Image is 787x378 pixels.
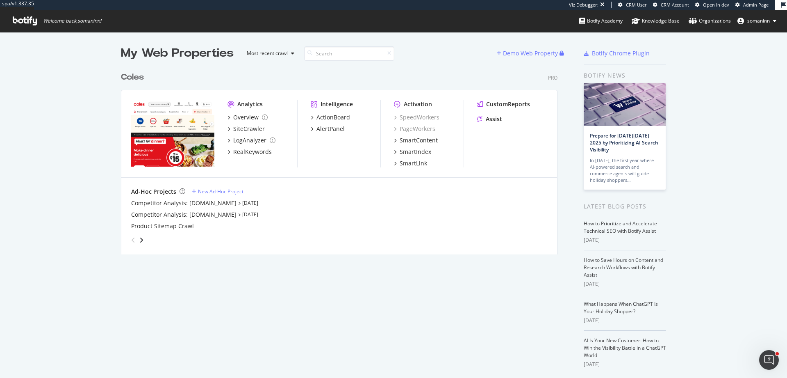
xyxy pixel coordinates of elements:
div: SiteCrawler [233,125,265,133]
a: Knowledge Base [632,10,680,32]
a: [DATE] [242,211,258,218]
div: angle-right [139,236,144,244]
div: Pro [548,74,557,81]
a: Open in dev [695,2,729,8]
a: What Happens When ChatGPT Is Your Holiday Shopper? [584,300,658,315]
div: Ad-Hoc Projects [131,188,176,196]
a: CRM Account [653,2,689,8]
div: Knowledge Base [632,17,680,25]
div: Overview [233,113,259,121]
div: In [DATE], the first year where AI-powered search and commerce agents will guide holiday shoppers… [590,157,660,183]
div: Viz Debugger: [569,2,598,8]
div: angle-left [128,234,139,247]
div: Botify Chrome Plugin [592,49,650,57]
a: Prepare for [DATE][DATE] 2025 by Prioritizing AI Search Visibility [590,132,658,153]
span: Welcome back, somaninn ! [43,18,101,24]
div: [DATE] [584,280,666,288]
span: CRM User [626,2,647,8]
a: CustomReports [477,100,530,108]
iframe: Intercom live chat [759,350,779,370]
a: [DATE] [242,199,258,206]
span: CRM Account [661,2,689,8]
img: www.coles.com.au [131,100,214,167]
button: somaninn [731,14,783,27]
a: PageWorkers [394,125,435,133]
div: Coles [121,71,144,83]
div: Intelligence [321,100,353,108]
a: SmartLink [394,159,427,167]
div: Botify Academy [579,17,623,25]
img: Prepare for Black Friday 2025 by Prioritizing AI Search Visibility [584,83,666,126]
div: [DATE] [584,361,666,368]
div: AlertPanel [316,125,345,133]
a: AlertPanel [311,125,345,133]
a: CRM User [618,2,647,8]
a: Botify Academy [579,10,623,32]
button: Demo Web Property [497,47,560,60]
a: How to Prioritize and Accelerate Technical SEO with Botify Assist [584,220,657,234]
div: Most recent crawl [247,51,288,56]
a: Botify Chrome Plugin [584,49,650,57]
a: Competitor Analysis: [DOMAIN_NAME] [131,211,237,219]
button: Most recent crawl [240,47,298,60]
a: Assist [477,115,502,123]
a: Demo Web Property [497,50,560,57]
a: Product Sitemap Crawl [131,222,194,230]
a: How to Save Hours on Content and Research Workflows with Botify Assist [584,257,663,278]
a: SmartContent [394,136,438,144]
a: AI Is Your New Customer: How to Win the Visibility Battle in a ChatGPT World [584,337,666,359]
a: Overview [227,113,268,121]
span: somaninn [747,17,770,24]
div: Organizations [689,17,731,25]
div: [DATE] [584,317,666,324]
div: SmartIndex [400,148,431,156]
span: Admin Page [743,2,769,8]
a: SmartIndex [394,148,431,156]
div: Demo Web Property [503,49,558,57]
div: My Web Properties [121,45,234,62]
div: [DATE] [584,236,666,244]
span: Open in dev [703,2,729,8]
a: SpeedWorkers [394,113,439,121]
a: LogAnalyzer [227,136,275,144]
div: New Ad-Hoc Project [198,188,243,195]
a: SiteCrawler [227,125,265,133]
div: LogAnalyzer [233,136,266,144]
input: Search [304,46,394,61]
div: Analytics [237,100,263,108]
div: grid [121,62,564,254]
div: Botify news [584,71,666,80]
div: CustomReports [486,100,530,108]
a: New Ad-Hoc Project [192,188,243,195]
div: Latest Blog Posts [584,202,666,211]
a: Organizations [689,10,731,32]
div: Activation [404,100,432,108]
a: ActionBoard [311,113,350,121]
a: Coles [121,71,147,83]
div: SmartLink [400,159,427,167]
div: Assist [486,115,502,123]
div: ActionBoard [316,113,350,121]
div: SmartContent [400,136,438,144]
a: Competitor Analysis: [DOMAIN_NAME] [131,199,237,207]
a: Admin Page [735,2,769,8]
div: RealKeywords [233,148,272,156]
a: RealKeywords [227,148,272,156]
